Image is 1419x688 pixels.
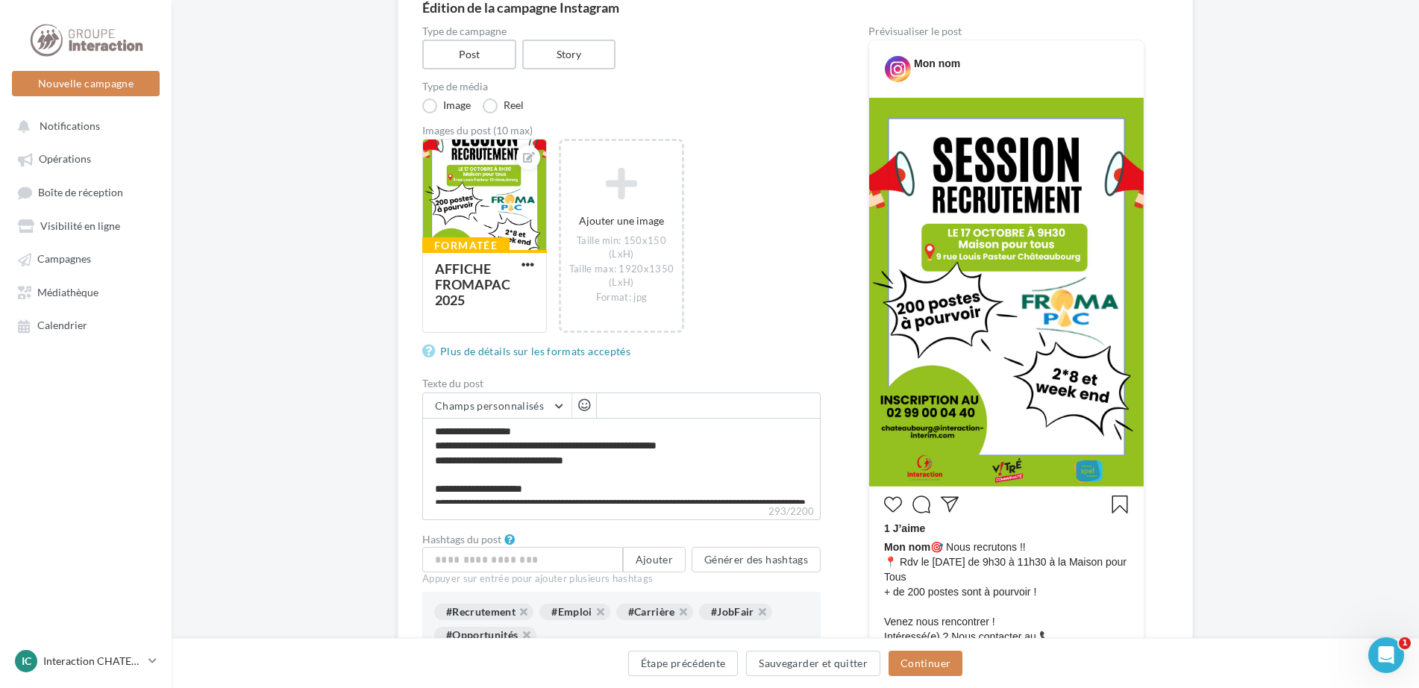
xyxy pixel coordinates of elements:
label: Story [522,40,616,69]
a: Campagnes [9,245,163,272]
label: 293/2200 [422,504,821,520]
p: Interaction CHATEAUBOURG [43,654,142,669]
div: Prévisualiser le post [868,26,1144,37]
div: Mon nom [914,56,960,71]
button: Notifications [9,112,157,139]
div: AFFICHE FROMAPAC 2025 [435,260,510,308]
span: Visibilité en ligne [40,219,120,232]
label: Post [422,40,516,69]
span: Campagnes [37,253,91,266]
iframe: Intercom live chat [1368,637,1404,673]
div: Appuyer sur entrée pour ajouter plusieurs hashtags [422,572,821,586]
span: Opérations [39,153,91,166]
span: Notifications [40,119,100,132]
a: Plus de détails sur les formats acceptés [422,343,636,360]
div: #JobFair [699,604,772,620]
svg: Commenter [912,495,930,513]
button: Ajouter [623,547,686,572]
span: Boîte de réception [38,186,123,198]
a: Visibilité en ligne [9,212,163,239]
div: 1 J’aime [884,521,1129,540]
div: Édition de la campagne Instagram [422,1,1168,14]
span: 1 [1399,637,1411,649]
label: Hashtags du post [422,534,501,545]
button: Sauvegarder et quitter [746,651,880,676]
button: Étape précédente [628,651,739,676]
label: Reel [483,98,524,113]
svg: J’aime [884,495,902,513]
button: Générer des hashtags [692,547,821,572]
a: Médiathèque [9,278,163,305]
span: Calendrier [37,319,87,332]
span: Médiathèque [37,286,98,298]
svg: Partager la publication [941,495,959,513]
span: Champs personnalisés [435,399,544,412]
a: Opérations [9,145,163,172]
div: #Recrutement [434,604,533,620]
label: Type de média [422,81,821,92]
label: Image [422,98,471,113]
span: IC [22,654,31,669]
div: #Carrière [616,604,693,620]
div: #Emploi [539,604,610,620]
a: Boîte de réception [9,178,163,206]
button: Continuer [889,651,962,676]
span: Mon nom [884,541,930,553]
a: IC Interaction CHATEAUBOURG [12,647,160,675]
a: Calendrier [9,311,163,338]
div: #Opportunités [434,627,536,643]
button: Champs personnalisés [423,393,571,419]
button: Nouvelle campagne [12,71,160,96]
label: Type de campagne [422,26,821,37]
div: Formatée [422,237,510,254]
span: 🎯 Nous recrutons !! 📍 Rdv le [DATE] de 9h30 à 11h30 à la Maison pour Tous + de 200 postes sont à ... [884,540,1129,674]
div: Images du post (10 max) [422,125,821,136]
label: Texte du post [422,378,821,389]
svg: Enregistrer [1111,495,1129,513]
